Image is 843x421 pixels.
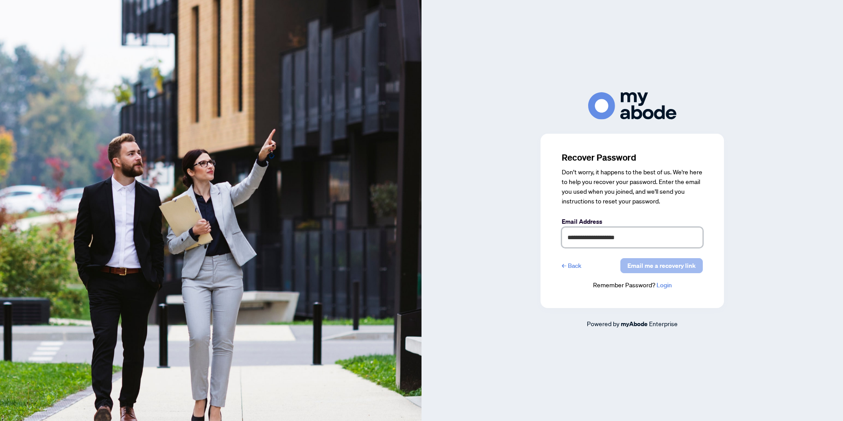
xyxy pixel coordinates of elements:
span: ← [562,261,566,271]
a: Login [656,281,672,289]
a: myAbode [621,319,648,329]
div: Remember Password? [562,280,703,290]
a: ←Back [562,258,582,273]
span: Powered by [587,320,619,327]
img: ma-logo [588,92,676,119]
span: Enterprise [649,320,678,327]
span: Email me a recovery link [627,259,696,273]
div: Don’t worry, it happens to the best of us. We're here to help you recover your password. Enter th... [562,167,703,206]
label: Email Address [562,217,703,226]
button: Email me a recovery link [620,258,703,273]
h3: Recover Password [562,151,703,164]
